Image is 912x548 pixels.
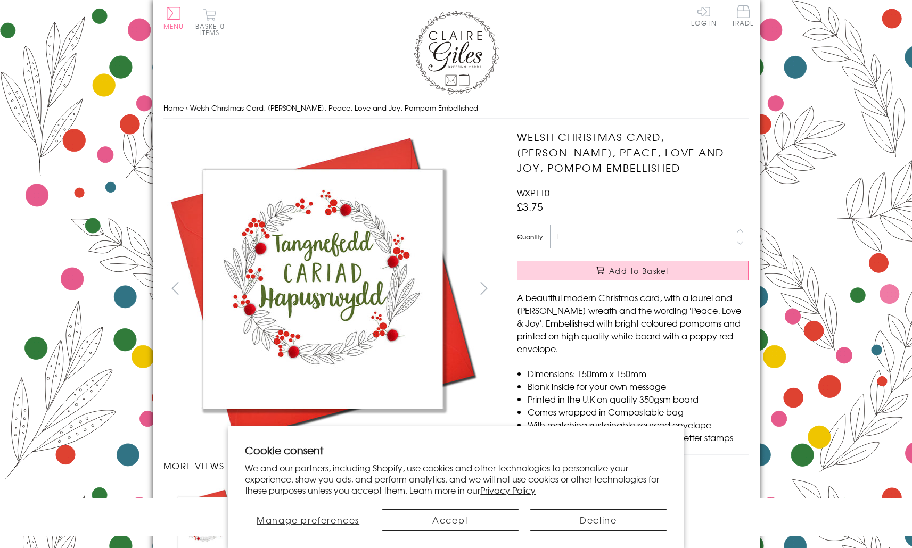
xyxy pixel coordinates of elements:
[732,5,754,28] a: Trade
[732,5,754,26] span: Trade
[163,103,184,113] a: Home
[163,459,496,472] h3: More views
[528,380,749,393] li: Blank inside for your own message
[517,261,749,280] button: Add to Basket
[517,199,543,214] span: £3.75
[691,5,717,26] a: Log In
[517,129,749,175] h1: Welsh Christmas Card, [PERSON_NAME], Peace, Love and Joy, Pompom Embellished
[195,9,225,36] button: Basket0 items
[517,232,543,242] label: Quantity
[528,418,749,431] li: With matching sustainable sourced envelope
[186,103,188,113] span: ›
[163,7,184,29] button: Menu
[517,186,549,199] span: WXP110
[190,103,478,113] span: Welsh Christmas Card, [PERSON_NAME], Peace, Love and Joy, Pompom Embellished
[528,367,749,380] li: Dimensions: 150mm x 150mm
[163,129,482,449] img: Welsh Christmas Card, Nadolig Llawen, Peace, Love and Joy, Pompom Embellished
[163,276,187,300] button: prev
[517,291,749,355] p: A beautiful modern Christmas card, with a laurel and [PERSON_NAME] wreath and the wording 'Peace,...
[200,21,225,37] span: 0 items
[528,405,749,418] li: Comes wrapped in Compostable bag
[245,462,667,495] p: We and our partners, including Shopify, use cookies and other technologies to personalize your ex...
[472,276,496,300] button: next
[530,509,667,531] button: Decline
[414,11,499,95] img: Claire Giles Greetings Cards
[257,513,359,526] span: Manage preferences
[609,265,670,276] span: Add to Basket
[245,509,371,531] button: Manage preferences
[496,129,815,385] img: Welsh Christmas Card, Nadolig Llawen, Peace, Love and Joy, Pompom Embellished
[163,21,184,31] span: Menu
[163,97,749,119] nav: breadcrumbs
[480,484,536,496] a: Privacy Policy
[528,393,749,405] li: Printed in the U.K on quality 350gsm board
[245,443,667,458] h2: Cookie consent
[382,509,519,531] button: Accept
